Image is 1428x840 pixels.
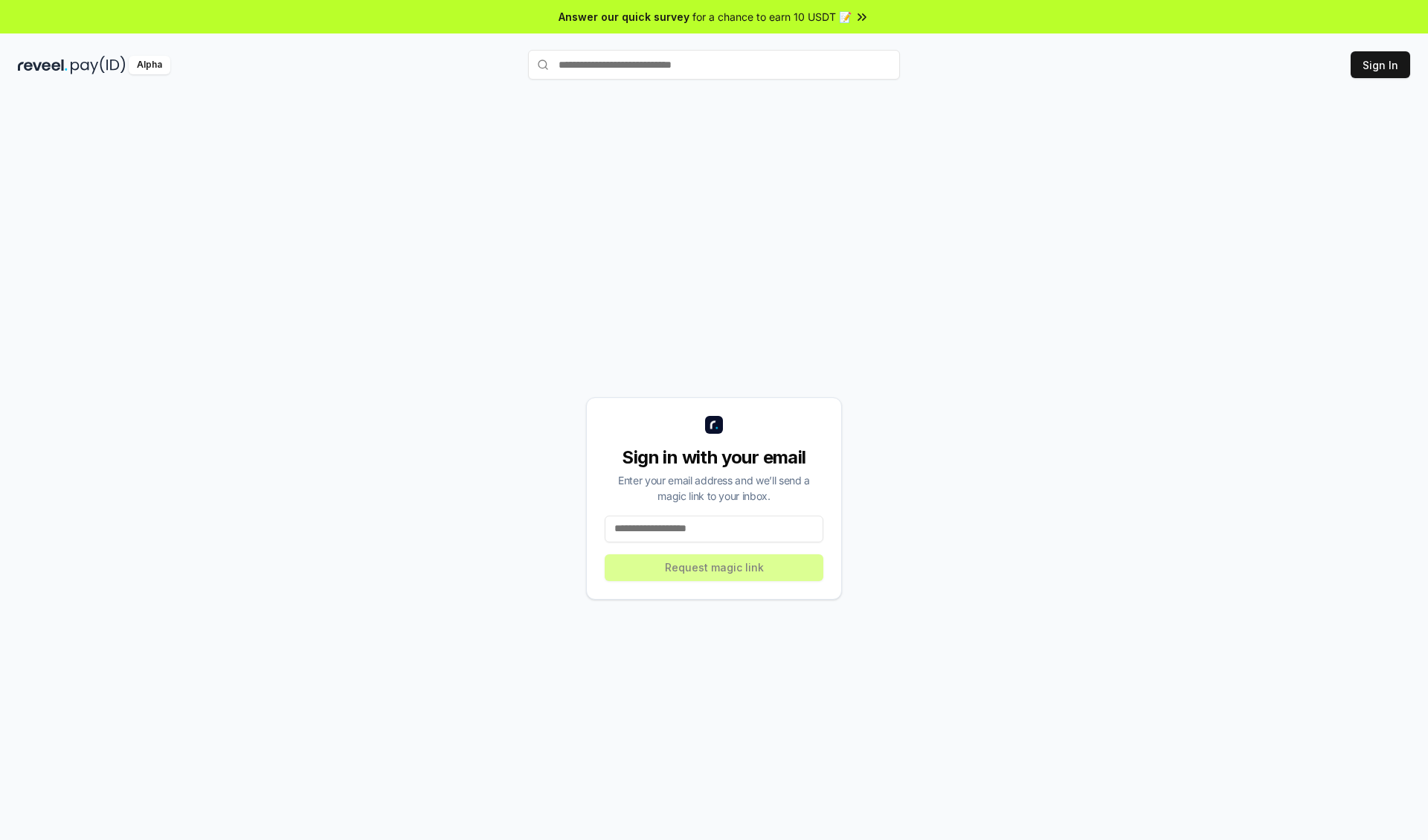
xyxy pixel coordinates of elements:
img: logo_small [705,416,723,434]
img: reveel_dark [18,56,68,74]
img: pay_id [71,56,126,74]
span: for a chance to earn 10 USDT 📝 [692,9,852,25]
div: Alpha [129,56,170,74]
span: Answer our quick survey [559,9,689,25]
div: Sign in with your email [605,446,823,469]
div: Enter your email address and we’ll send a magic link to your inbox. [605,472,823,504]
button: Sign In [1351,51,1410,78]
